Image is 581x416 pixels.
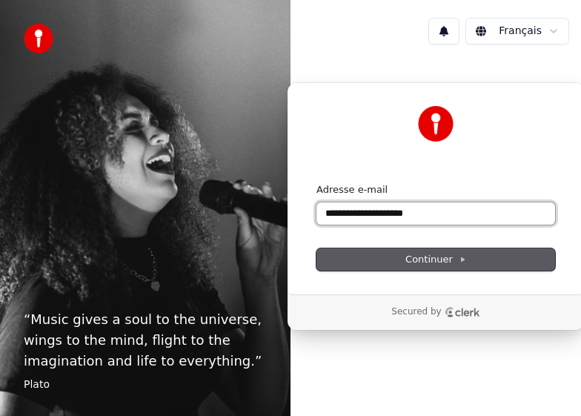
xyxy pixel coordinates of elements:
[445,307,480,317] a: Clerk logo
[405,253,466,266] span: Continuer
[316,183,388,197] label: Adresse e-mail
[24,377,267,392] footer: Plato
[24,24,53,53] img: youka
[316,248,555,271] button: Continuer
[391,306,441,318] p: Secured by
[24,309,267,372] p: “ Music gives a soul to the universe, wings to the mind, flight to the imagination and life to ev...
[418,106,454,142] img: Youka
